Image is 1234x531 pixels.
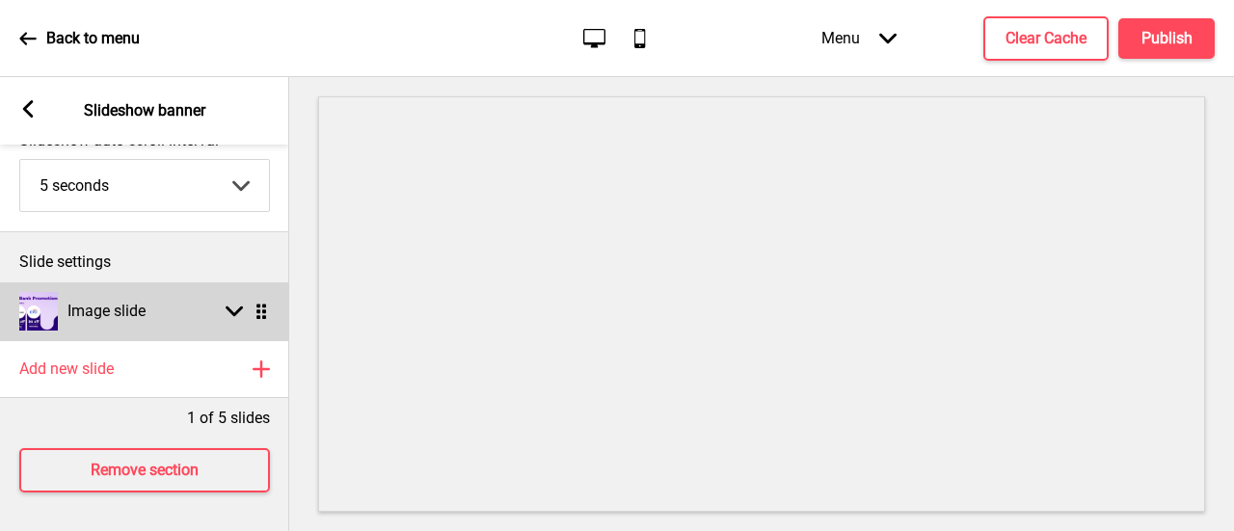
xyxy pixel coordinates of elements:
[67,301,146,322] h4: Image slide
[187,408,270,429] p: 1 of 5 slides
[1006,28,1086,49] h4: Clear Cache
[1141,28,1193,49] h4: Publish
[19,358,114,380] h4: Add new slide
[84,100,205,121] p: Slideshow banner
[802,10,916,66] div: Menu
[19,448,270,492] button: Remove section
[1118,18,1215,59] button: Publish
[19,13,140,65] a: Back to menu
[19,252,270,273] p: Slide settings
[91,460,199,481] h4: Remove section
[983,16,1109,61] button: Clear Cache
[46,28,140,49] p: Back to menu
